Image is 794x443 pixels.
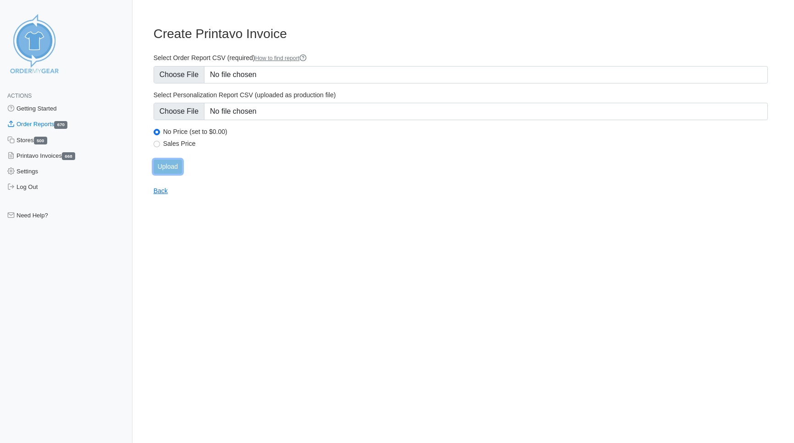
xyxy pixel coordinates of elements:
label: Select Personalization Report CSV (uploaded as production file) [154,91,768,99]
span: 500 [34,137,47,144]
label: Sales Price [163,139,768,148]
label: No Price (set to $0.00) [163,127,768,136]
span: 670 [54,121,67,129]
h3: Create Printavo Invoice [154,26,768,42]
input: Upload [154,160,182,174]
span: Actions [7,93,32,99]
label: Select Order Report CSV (required) [154,54,768,62]
span: 668 [62,152,75,160]
a: How to find report [255,55,307,61]
a: Back [154,187,168,194]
